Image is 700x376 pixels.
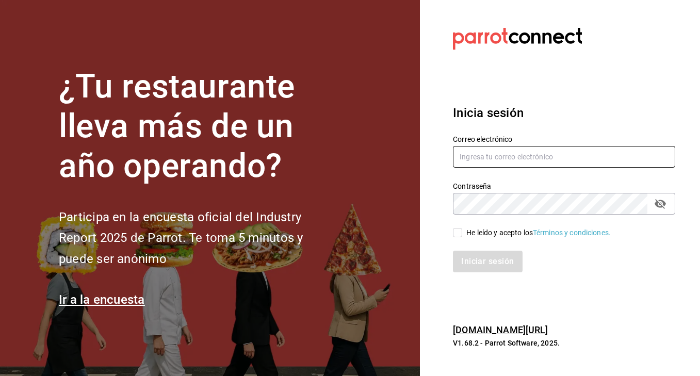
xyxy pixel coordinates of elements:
[59,67,337,186] h1: ¿Tu restaurante lleva más de un año operando?
[59,292,145,307] a: Ir a la encuesta
[59,207,337,270] h2: Participa en la encuesta oficial del Industry Report 2025 de Parrot. Te toma 5 minutos y puede se...
[652,195,669,212] button: passwordField
[453,324,548,335] a: [DOMAIN_NAME][URL]
[453,104,675,122] h3: Inicia sesión
[453,183,675,190] label: Contraseña
[466,227,611,238] div: He leído y acepto los
[533,228,611,237] a: Términos y condiciones.
[453,338,675,348] p: V1.68.2 - Parrot Software, 2025.
[453,136,675,143] label: Correo electrónico
[453,146,675,168] input: Ingresa tu correo electrónico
